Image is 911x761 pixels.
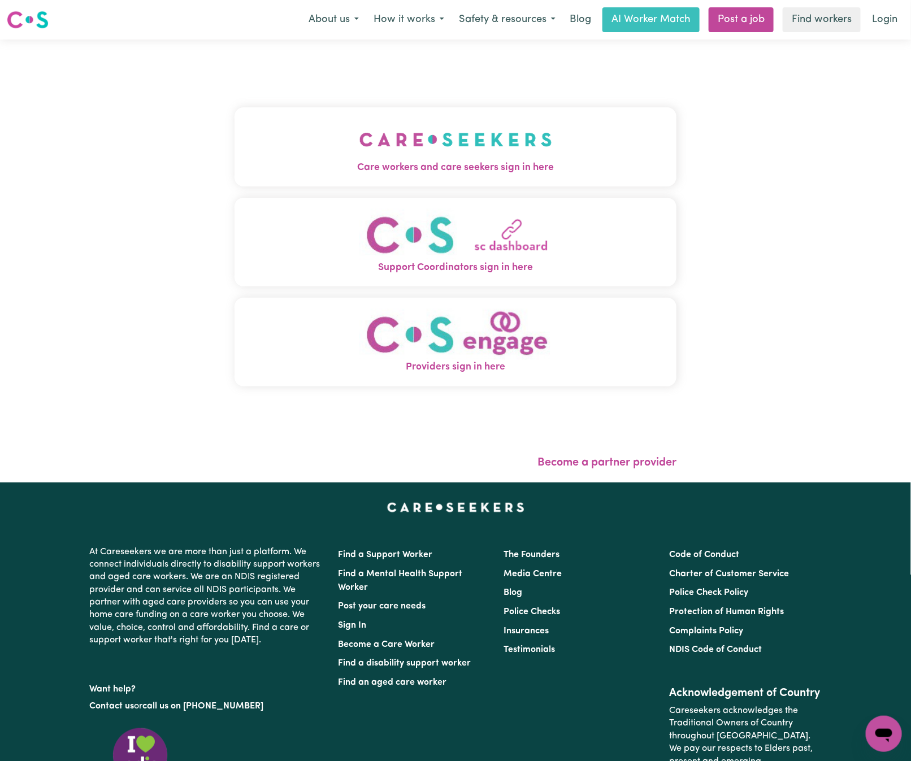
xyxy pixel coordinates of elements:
[235,107,676,186] button: Care workers and care seekers sign in here
[89,695,324,717] p: or
[235,360,676,375] span: Providers sign in here
[338,640,435,649] a: Become a Care Worker
[670,607,784,616] a: Protection of Human Rights
[504,588,522,597] a: Blog
[89,679,324,695] p: Want help?
[670,627,744,636] a: Complaints Policy
[338,678,446,687] a: Find an aged care worker
[338,659,471,668] a: Find a disability support worker
[89,541,324,651] p: At Careseekers we are more than just a platform. We connect individuals directly to disability su...
[504,550,559,559] a: The Founders
[89,702,134,711] a: Contact us
[338,621,366,630] a: Sign In
[235,160,676,175] span: Care workers and care seekers sign in here
[866,716,902,752] iframe: Button to launch messaging window
[142,702,263,711] a: call us on [PHONE_NUMBER]
[670,588,749,597] a: Police Check Policy
[865,7,904,32] a: Login
[670,569,789,579] a: Charter of Customer Service
[235,198,676,286] button: Support Coordinators sign in here
[670,550,740,559] a: Code of Conduct
[563,7,598,32] a: Blog
[366,8,452,32] button: How it works
[504,627,549,636] a: Insurances
[235,260,676,275] span: Support Coordinators sign in here
[338,550,432,559] a: Find a Support Worker
[504,569,562,579] a: Media Centre
[504,645,555,654] a: Testimonials
[709,7,774,32] a: Post a job
[602,7,700,32] a: AI Worker Match
[338,569,462,592] a: Find a Mental Health Support Worker
[301,8,366,32] button: About us
[338,602,426,611] a: Post your care needs
[504,607,560,616] a: Police Checks
[670,686,822,700] h2: Acknowledgement of Country
[387,503,524,512] a: Careseekers home page
[537,457,676,468] a: Become a partner provider
[452,8,563,32] button: Safety & resources
[7,10,49,30] img: Careseekers logo
[670,645,762,654] a: NDIS Code of Conduct
[783,7,861,32] a: Find workers
[7,7,49,33] a: Careseekers logo
[235,298,676,386] button: Providers sign in here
